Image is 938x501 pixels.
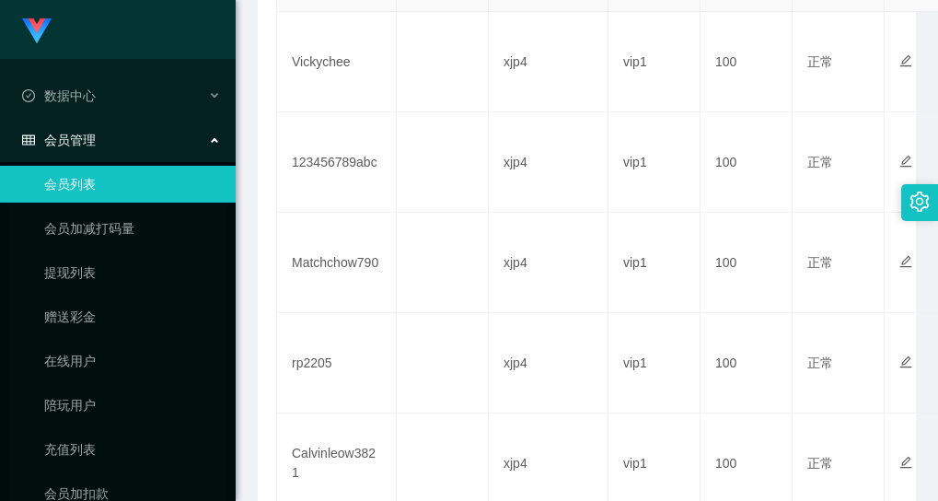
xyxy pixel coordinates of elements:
a: 会员列表 [44,166,221,203]
td: xjp4 [489,112,608,213]
td: vip1 [608,112,701,213]
td: 100 [701,313,793,414]
td: vip1 [608,213,701,313]
td: xjp4 [489,12,608,112]
span: 正常 [807,54,833,69]
i: 图标: setting [909,192,930,212]
a: 提现列表 [44,254,221,291]
td: 123456789abc [277,112,397,213]
a: 充值列表 [44,431,221,468]
span: 正常 [807,255,833,270]
i: 图标: table [22,134,35,146]
td: 100 [701,213,793,313]
span: 正常 [807,355,833,370]
span: 会员管理 [22,133,96,147]
td: 100 [701,12,793,112]
span: 数据中心 [22,88,96,103]
td: xjp4 [489,313,608,414]
i: 图标: edit [899,456,912,469]
i: 图标: edit [899,255,912,268]
i: 图标: edit [899,54,912,67]
a: 陪玩用户 [44,387,221,424]
td: Matchchow790 [277,213,397,313]
a: 在线用户 [44,343,221,379]
i: 图标: edit [899,155,912,168]
td: rp2205 [277,313,397,414]
td: Vickychee [277,12,397,112]
i: 图标: edit [899,355,912,368]
td: vip1 [608,313,701,414]
td: 100 [701,112,793,213]
span: 正常 [807,155,833,169]
td: xjp4 [489,213,608,313]
a: 赠送彩金 [44,298,221,335]
a: 会员加减打码量 [44,210,221,247]
td: vip1 [608,12,701,112]
img: logo.9652507e.png [22,18,52,44]
span: 正常 [807,456,833,471]
i: 图标: check-circle-o [22,89,35,102]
